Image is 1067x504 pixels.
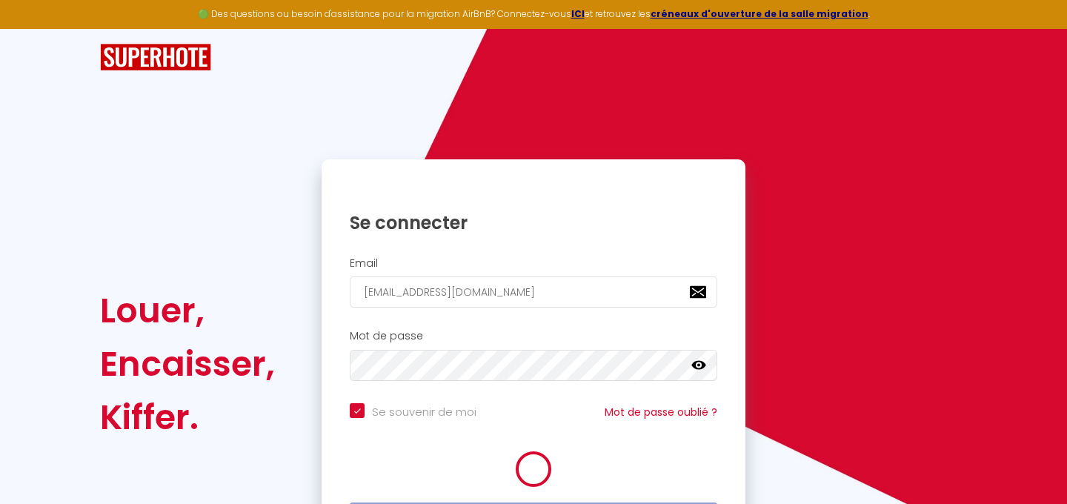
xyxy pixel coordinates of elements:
[100,391,275,444] div: Kiffer.
[100,44,211,71] img: SuperHote logo
[605,405,717,420] a: Mot de passe oublié ?
[100,337,275,391] div: Encaisser,
[100,284,275,337] div: Louer,
[651,7,868,20] a: créneaux d'ouverture de la salle migration
[350,257,717,270] h2: Email
[350,211,717,234] h1: Se connecter
[350,330,717,342] h2: Mot de passe
[350,276,717,308] input: Ton Email
[12,6,56,50] button: Ouvrir le widget de chat LiveChat
[571,7,585,20] a: ICI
